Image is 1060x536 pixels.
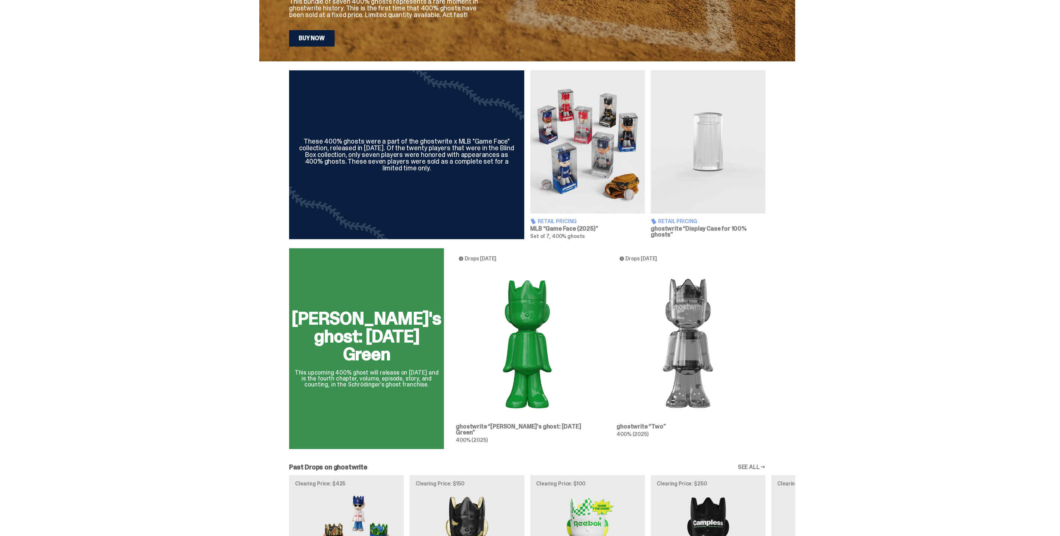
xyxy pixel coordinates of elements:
[530,226,645,232] h3: MLB “Game Face (2025)”
[530,233,585,240] span: Set of 7, 400% ghosts
[737,464,765,470] a: SEE ALL →
[651,70,765,214] img: Display Case for 100% ghosts
[625,256,657,261] span: Drops [DATE]
[289,30,334,46] a: Buy Now
[617,424,759,430] h3: ghostwrite “Two”
[292,370,441,388] p: This upcoming 400% ghost will release on [DATE] and is the fourth chapter, volume, episode, story...
[657,481,759,486] p: Clearing Price: $250
[651,226,765,238] h3: ghostwrite “Display Case for 100% ghosts”
[617,431,648,437] span: 400% (2025)
[658,219,697,224] span: Retail Pricing
[456,424,599,436] h3: ghostwrite “[PERSON_NAME]'s ghost: [DATE] Green”
[292,309,441,363] h2: [PERSON_NAME]'s ghost: [DATE] Green
[530,70,645,239] a: Game Face (2025) Retail Pricing
[538,219,577,224] span: Retail Pricing
[651,70,765,239] a: Display Case for 100% ghosts Retail Pricing
[465,256,496,261] span: Drops [DATE]
[456,437,487,443] span: 400% (2025)
[530,70,645,214] img: Game Face (2025)
[536,481,639,486] p: Clearing Price: $100
[617,269,759,418] img: Two
[298,138,515,171] div: These 400% ghosts were a part of the ghostwrite x MLB "Game Face" collection, released in [DATE]....
[416,481,518,486] p: Clearing Price: $150
[777,481,880,486] p: Clearing Price: $150
[456,269,599,418] img: Schrödinger's ghost: Sunday Green
[295,481,398,486] p: Clearing Price: $425
[289,464,367,471] h2: Past Drops on ghostwrite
